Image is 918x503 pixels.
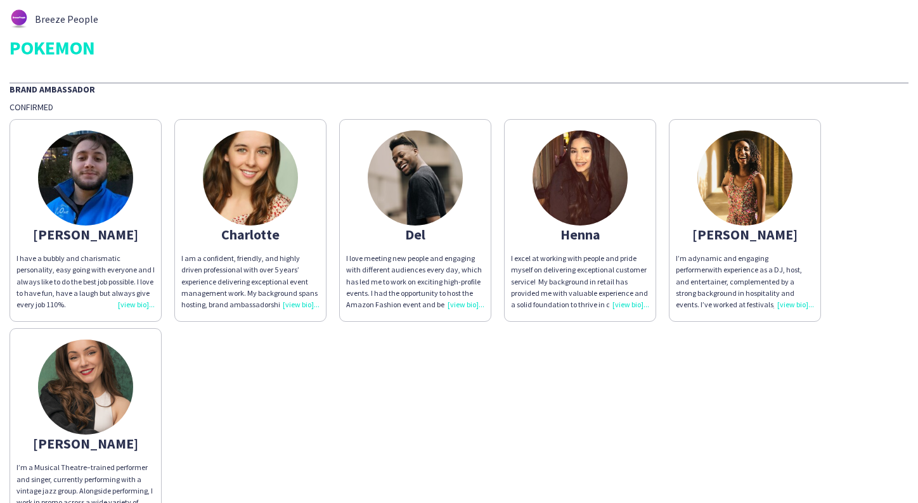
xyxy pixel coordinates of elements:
div: [PERSON_NAME] [16,438,155,449]
span: dynamic and engaging performer [676,253,768,274]
img: thumb-deb2e832-981c-4a01-9ae3-9910964ccf3f.png [368,131,463,226]
p: I am a confident, friendly, and highly driven professional with over 5 years’ experience deliveri... [181,253,320,310]
div: Del [346,229,484,240]
img: thumb-1ee6011f-7b0e-4399-ae27-f207d32bfff3.jpg [697,131,792,226]
span: Breeze People [35,13,98,25]
img: thumb-65ca80826ebbb.jpg [38,340,133,435]
p: I love meeting new people and engaging with different audiences every day, which has led me to wo... [346,253,484,310]
div: POKEMON [10,38,908,57]
img: thumb-63a1e465030d5.jpeg [533,131,628,226]
div: Henna [511,229,649,240]
div: Charlotte [181,229,320,240]
p: I excel at working with people and pride myself on delivering exceptional customer service! My ba... [511,253,649,310]
div: [PERSON_NAME] [676,229,814,240]
div: [PERSON_NAME] [16,229,155,240]
img: thumb-62a91cabbdc39.jpeg [38,131,133,226]
p: I’m a with experience as a DJ, host, and entertainer, complemented by a strong background in hosp... [676,253,814,310]
img: thumb-62876bd588459.png [10,10,29,29]
div: Brand Ambassador [10,82,908,95]
div: Confirmed [10,101,908,113]
span: I have a bubbly and charismatic personality, easy going with everyone and I always like to do the... [16,253,155,309]
img: thumb-61846364a4b55.jpeg [203,131,298,226]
